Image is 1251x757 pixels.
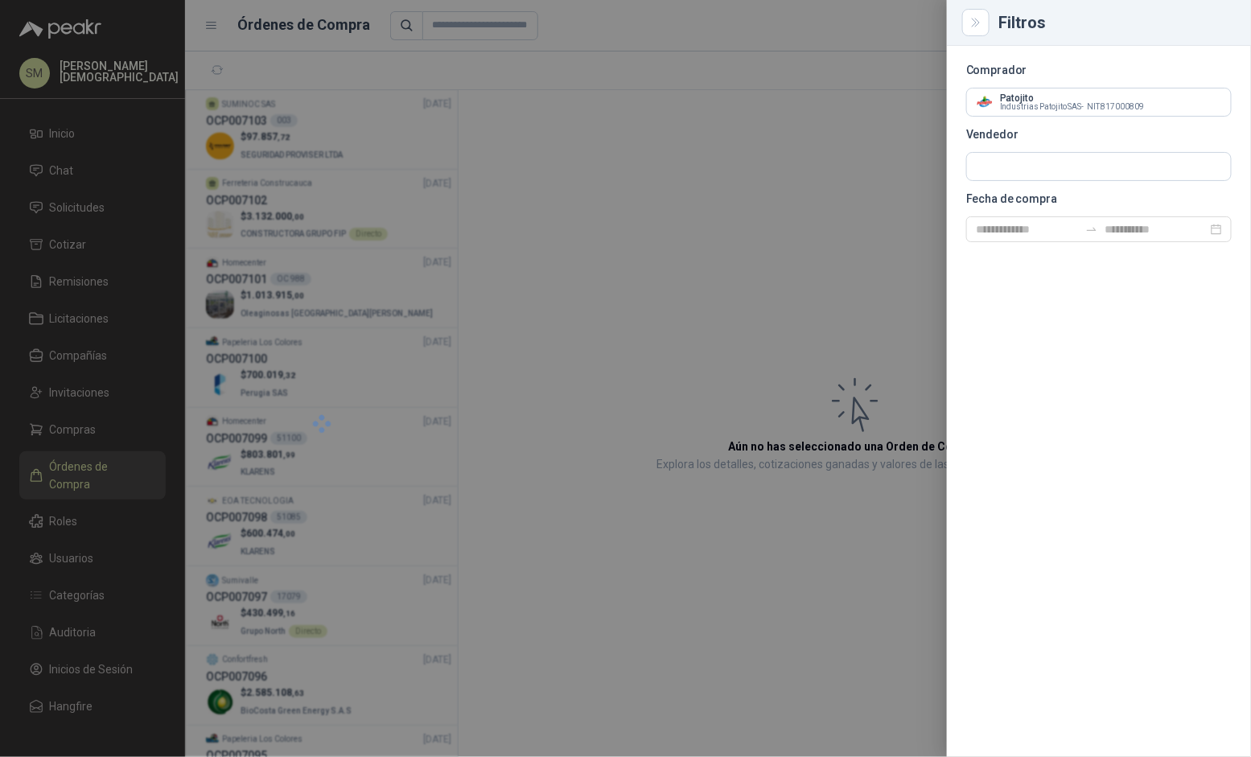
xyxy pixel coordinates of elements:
div: Filtros [998,14,1232,31]
span: to [1085,223,1098,236]
p: Vendedor [966,130,1232,139]
p: Fecha de compra [966,194,1232,204]
p: Comprador [966,65,1232,75]
span: swap-right [1085,223,1098,236]
button: Close [966,13,986,32]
